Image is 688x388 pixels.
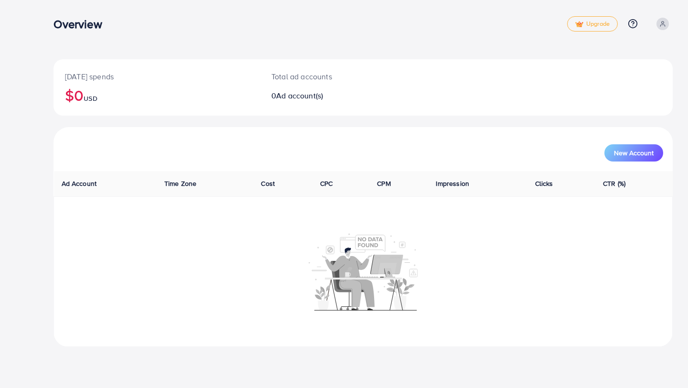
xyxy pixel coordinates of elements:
[54,17,109,31] h3: Overview
[377,179,390,188] span: CPM
[271,91,403,100] h2: 0
[261,179,275,188] span: Cost
[614,150,654,156] span: New Account
[271,71,403,82] p: Total ad accounts
[436,179,469,188] span: Impression
[535,179,553,188] span: Clicks
[320,179,333,188] span: CPC
[276,90,323,101] span: Ad account(s)
[65,86,248,104] h2: $0
[309,232,418,311] img: No account
[62,179,97,188] span: Ad Account
[604,144,663,162] button: New Account
[65,71,248,82] p: [DATE] spends
[567,16,618,32] a: tickUpgrade
[84,94,97,103] span: USD
[603,179,625,188] span: CTR (%)
[575,21,610,28] span: Upgrade
[575,21,583,28] img: tick
[164,179,196,188] span: Time Zone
